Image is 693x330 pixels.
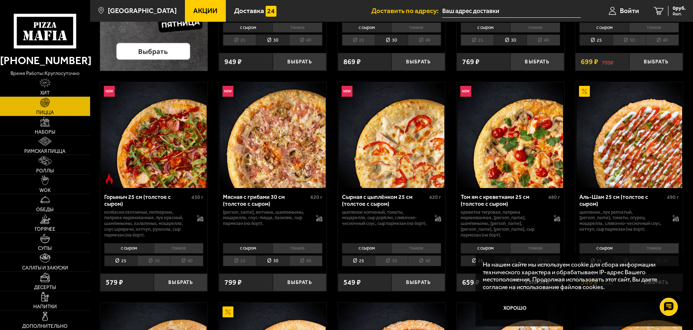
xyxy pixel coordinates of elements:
[342,22,392,33] li: с сыром
[579,34,612,46] li: 25
[223,255,256,267] li: 25
[104,255,137,267] li: 25
[342,209,428,227] p: цыпленок копченый, томаты, моцарелла, сыр дорблю, сливочно-чесночный соус, сыр пармезан (на борт).
[646,34,679,46] li: 40
[104,174,115,184] img: Острое блюдо
[392,273,445,291] button: Выбрать
[483,261,672,291] p: На нашем сайте мы используем cookie для сбора информации технического характера и обрабатываем IP...
[391,22,441,33] li: тонкое
[310,194,322,200] span: 620 г
[338,82,445,188] a: НовинкаСырная с цыплёнком 25 см (толстое с сыром)
[154,273,207,291] button: Выбрать
[429,194,441,200] span: 420 г
[462,279,479,286] span: 659 ₽
[391,243,441,253] li: тонкое
[289,255,322,267] li: 40
[104,243,154,253] li: с сыром
[342,86,352,97] img: Новинка
[460,86,471,97] img: Новинка
[408,34,441,46] li: 40
[223,243,272,253] li: с сыром
[375,34,408,46] li: 30
[170,255,203,267] li: 40
[191,194,203,200] span: 430 г
[154,243,204,253] li: тонкое
[34,285,56,290] span: Десерты
[272,243,322,253] li: тонкое
[602,58,613,66] s: 799 ₽
[137,255,170,267] li: 30
[461,193,546,207] div: Том ям с креветками 25 см (толстое с сыром)
[36,207,54,212] span: Обеды
[343,58,361,66] span: 869 ₽
[629,243,679,253] li: тонкое
[342,193,428,207] div: Сырная с цыплёнком 25 см (толстое с сыром)
[234,7,264,14] span: Доставка
[342,34,375,46] li: 25
[579,243,629,253] li: с сыром
[629,22,679,33] li: тонкое
[457,82,563,188] img: Том ям с креветками 25 см (толстое с сыром)
[579,86,590,97] img: Акционный
[33,304,57,309] span: Напитки
[22,266,68,271] span: Салаты и закуски
[223,22,272,33] li: с сыром
[256,255,289,267] li: 30
[35,130,55,135] span: Наборы
[339,82,444,188] img: Сырная с цыплёнком 25 см (толстое с сыром)
[40,91,50,96] span: Хит
[548,194,560,200] span: 480 г
[613,34,646,46] li: 30
[273,53,326,71] button: Выбрать
[104,193,190,207] div: Горыныч 25 см (толстое с сыром)
[510,22,560,33] li: тонкое
[673,6,686,11] span: 0 руб.
[22,324,68,329] span: Дополнительно
[579,209,665,233] p: цыпленок, лук репчатый, [PERSON_NAME], томаты, огурец, моцарелла, сливочно-чесночный соус, кетчуп...
[36,110,54,115] span: Пицца
[273,273,326,291] button: Выбрать
[220,82,325,188] img: Мясная с грибами 30 см (толстое с сыром)
[408,255,441,267] li: 40
[223,193,309,207] div: Мясная с грибами 30 см (толстое с сыром)
[576,82,682,188] img: Аль-Шам 25 см (толстое с сыром)
[629,53,683,71] button: Выбрать
[579,193,665,207] div: Аль-Шам 25 см (толстое с сыром)
[375,255,408,267] li: 30
[104,86,115,97] img: Новинка
[483,298,548,319] button: Хорошо
[343,279,361,286] span: 549 ₽
[575,82,683,188] a: АкционныйАль-Шам 25 см (толстое с сыром)
[223,209,309,227] p: [PERSON_NAME], ветчина, шампиньоны, моцарелла, соус-пицца, базилик, сыр пармезан (на борт).
[256,34,289,46] li: 30
[461,255,494,267] li: 25
[527,34,560,46] li: 40
[457,82,564,188] a: НовинкаТом ям с креветками 25 см (толстое с сыром)
[219,82,326,188] a: НовинкаМясная с грибами 30 см (толстое с сыром)
[442,4,581,18] input: Ваш адрес доставки
[510,243,560,253] li: тонкое
[392,53,445,71] button: Выбрать
[223,306,233,317] img: Акционный
[673,12,686,16] span: 0 шт.
[494,34,527,46] li: 30
[461,22,510,33] li: с сыром
[224,279,242,286] span: 799 ₽
[620,7,639,14] span: Войти
[461,209,546,238] p: креветка тигровая, паприка маринованная, [PERSON_NAME], шампиньоны, [PERSON_NAME], [PERSON_NAME],...
[39,188,51,193] span: WOK
[193,7,217,14] span: Акции
[223,86,233,97] img: Новинка
[510,53,564,71] button: Выбрать
[108,7,177,14] span: [GEOGRAPHIC_DATA]
[104,209,190,238] p: колбаски Охотничьи, пепперони, паприка маринованная, лук красный, шампиньоны, халапеньо, моцарелл...
[289,34,322,46] li: 40
[371,7,442,14] span: Доставить по адресу:
[342,243,392,253] li: с сыром
[667,194,679,200] span: 490 г
[266,6,276,17] img: 15daf4d41897b9f0e9f617042186c801.svg
[24,149,66,154] span: Римская пицца
[36,168,54,174] span: Роллы
[224,58,242,66] span: 949 ₽
[461,34,494,46] li: 25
